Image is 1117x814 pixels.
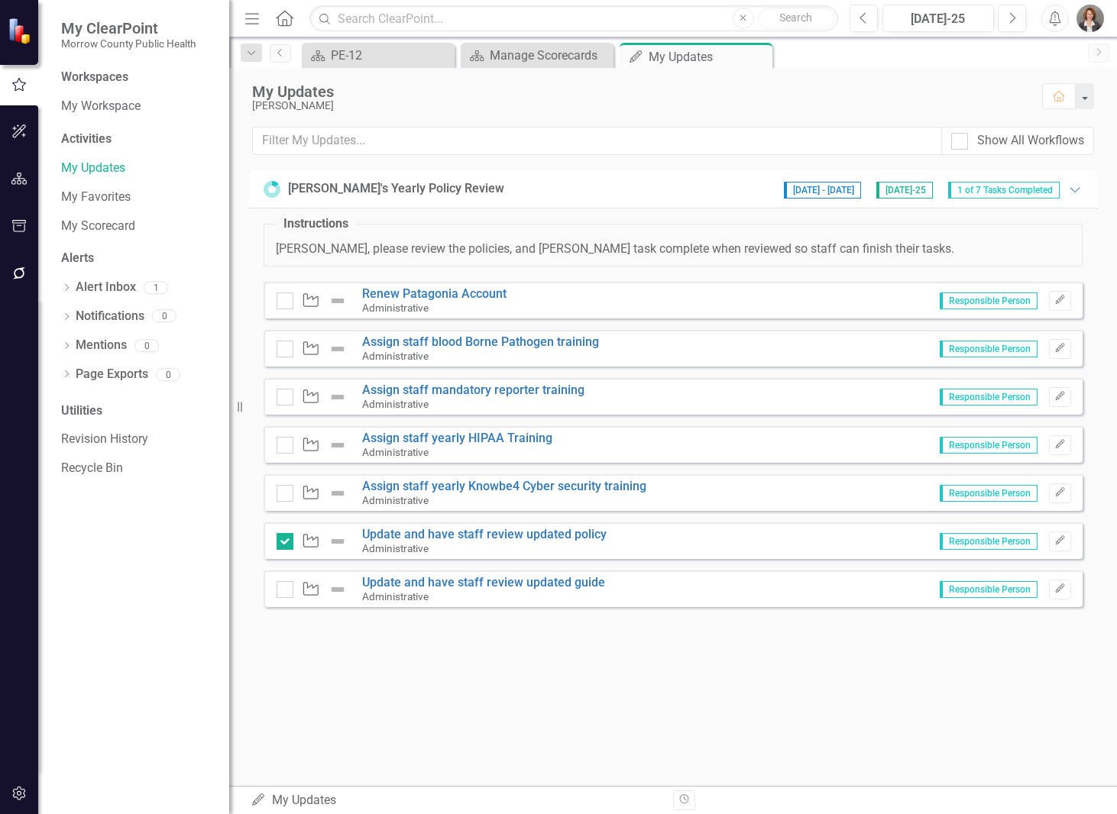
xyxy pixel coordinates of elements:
[134,339,159,352] div: 0
[329,580,347,599] img: Not Defined
[329,340,347,358] img: Not Defined
[61,19,196,37] span: My ClearPoint
[362,398,429,410] small: Administrative
[329,484,347,502] img: Not Defined
[940,533,1038,550] span: Responsible Person
[61,69,128,86] div: Workspaces
[61,37,196,50] small: Morrow County Public Health
[649,47,769,66] div: My Updates
[888,10,989,28] div: [DATE]-25
[940,341,1038,357] span: Responsible Person
[490,46,610,65] div: Manage Scorecards
[362,446,429,458] small: Administrative
[144,281,168,294] div: 1
[876,182,933,199] span: [DATE]-25
[331,46,451,65] div: PE-12
[977,132,1084,150] div: Show All Workflows
[940,292,1038,309] span: Responsible Person
[152,310,176,323] div: 0
[252,100,1027,111] div: [PERSON_NAME]
[940,581,1038,598] span: Responsible Person
[362,575,605,590] a: Update and have staff review updated guide
[758,8,834,29] button: Search
[362,479,646,493] a: Assign staff yearly Knowbe4 Cyber security training
[61,250,214,267] div: Alerts
[329,292,347,310] img: Not Defined
[362,431,552,445] a: Assign staff yearly HIPAA Training
[329,436,347,454] img: Not Defined
[940,437,1038,454] span: Responsible Person
[276,241,1070,258] p: [PERSON_NAME], please review the policies, and [PERSON_NAME] task complete when reviewed so staff...
[76,279,136,296] a: Alert Inbox
[362,590,429,602] small: Administrative
[276,215,356,233] legend: Instructions
[252,83,1027,100] div: My Updates
[362,334,599,349] a: Assign staff blood Borne Pathogen training
[465,46,610,65] a: Manage Scorecards
[362,302,429,314] small: Administrative
[76,308,144,325] a: Notifications
[1077,5,1104,32] img: Robin Canaday
[76,366,148,383] a: Page Exports
[252,127,942,155] input: Filter My Updates...
[362,383,584,397] a: Assign staff mandatory reporter training
[61,131,214,148] div: Activities
[61,218,214,235] a: My Scorecard
[61,402,214,420] div: Utilities
[362,350,429,362] small: Administrative
[61,460,214,477] a: Recycle Bin
[288,180,504,198] div: [PERSON_NAME]'s Yearly Policy Review
[61,431,214,448] a: Revision History
[309,5,838,32] input: Search ClearPoint...
[61,98,214,115] a: My Workspace
[329,388,347,406] img: Not Defined
[784,182,861,199] span: [DATE] - [DATE]
[362,527,607,541] a: Update and have staff review updated policy
[8,17,34,44] img: ClearPoint Strategy
[329,532,347,551] img: Not Defined
[362,286,507,301] a: Renew Patagonia Account
[306,46,451,65] a: PE-12
[882,5,994,32] button: [DATE]-25
[940,485,1038,502] span: Responsible Person
[61,160,214,177] a: My Updates
[779,11,812,24] span: Search
[362,494,429,506] small: Administrative
[76,337,127,354] a: Mentions
[948,182,1060,199] span: 1 of 7 Tasks Completed
[61,189,214,206] a: My Favorites
[940,389,1038,405] span: Responsible Person
[362,542,429,554] small: Administrative
[156,368,180,381] div: 0
[251,792,662,809] div: My Updates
